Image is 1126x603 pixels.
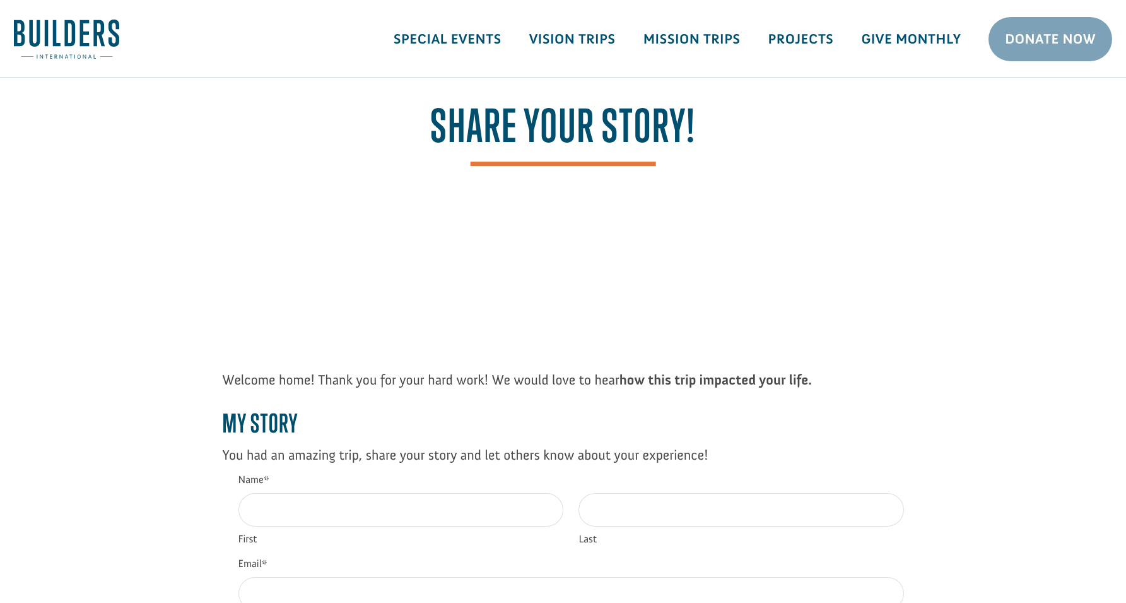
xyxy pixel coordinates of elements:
[223,409,904,445] h3: My Story
[238,559,904,570] label: Email
[380,21,515,57] a: Special Events
[14,20,119,59] img: Builders International
[578,534,903,545] label: Last
[515,21,630,57] a: Vision Trips
[223,369,904,390] p: Welcome home! Thank you for your hard work! We would love to hear
[238,475,904,486] label: Name
[754,21,848,57] a: Projects
[619,371,812,388] strong: how this trip impacted your life.
[847,21,975,57] a: Give Monthly
[430,99,696,165] span: Share your story!
[630,21,754,57] a: Mission Trips
[223,445,904,465] p: You had an amazing trip, share your story and let others know about your experience!
[988,17,1112,61] a: Donate Now
[238,534,563,545] label: First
